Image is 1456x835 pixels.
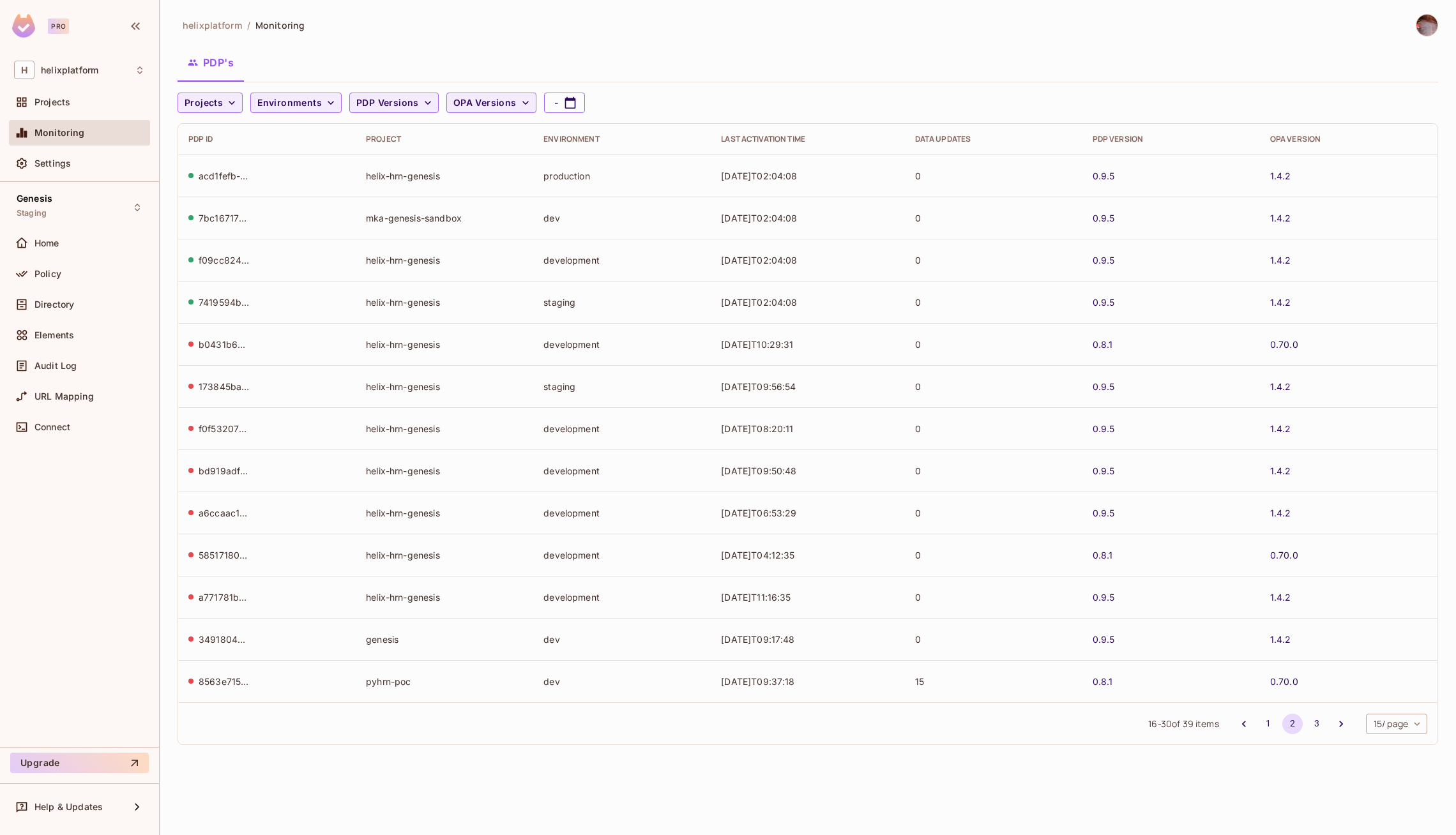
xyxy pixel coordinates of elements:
td: pyhrn-poc [356,660,533,702]
span: Directory [34,299,74,310]
td: 0 [905,534,1082,576]
span: URL Mapping [34,391,94,402]
td: 0 [905,281,1082,323]
div: Pro [48,19,69,34]
td: development [533,323,711,365]
td: development [533,407,711,449]
a: 0.9.5 [1093,212,1115,224]
span: Environments [257,95,322,111]
button: Go to page 3 [1307,714,1327,734]
td: helix-hrn-genesis [356,576,533,618]
td: [DATE]T09:50:48 [711,449,904,492]
td: development [533,534,711,576]
td: [DATE]T11:16:35 [711,576,904,618]
td: dev [533,618,711,660]
span: Elements [34,330,74,340]
td: [DATE]T09:17:48 [711,618,904,660]
td: 0 [905,365,1082,407]
td: 0 [905,492,1082,534]
button: page 2 [1282,714,1303,734]
a: 1.4.2 [1270,254,1291,266]
td: [DATE]T06:53:29 [711,492,904,534]
td: development [533,239,711,281]
a: 0.8.1 [1093,675,1113,688]
td: helix-hrn-genesis [356,281,533,323]
td: [DATE]T02:04:08 [711,154,904,197]
div: bd919adf-263c-4c94-8aea-cdcc401bf257 [199,465,250,477]
a: 0.70.0 [1270,338,1298,350]
a: 0.9.5 [1093,254,1115,266]
button: Go to previous page [1234,714,1254,734]
td: [DATE]T09:56:54 [711,365,904,407]
a: 1.4.2 [1270,465,1291,477]
td: genesis [356,618,533,660]
a: 0.70.0 [1270,549,1298,561]
div: 173845ba-87a8-4ee1-be85-763c65aa7d8f [199,380,250,393]
td: helix-hrn-genesis [356,449,533,492]
div: OPA Version [1270,134,1427,144]
div: b0431b64-a984-44bd-87fa-3d3f4172b764 [199,338,250,350]
a: 1.4.2 [1270,212,1291,224]
td: mka-genesis-sandbox [356,197,533,239]
a: 1.4.2 [1270,591,1291,603]
a: 0.8.1 [1093,549,1113,561]
td: [DATE]T10:29:31 [711,323,904,365]
a: 0.70.0 [1270,675,1298,688]
td: 0 [905,323,1082,365]
span: PDP Versions [356,95,419,111]
button: Projects [178,93,243,113]
td: helix-hrn-genesis [356,323,533,365]
a: 0.9.5 [1093,465,1115,477]
div: f0f53207-5e33-431f-acf6-92e0a567feab [199,423,250,435]
span: OPA Versions [453,95,517,111]
td: helix-hrn-genesis [356,154,533,197]
td: helix-hrn-genesis [356,365,533,407]
span: Monitoring [34,128,85,138]
button: PDP Versions [349,93,439,113]
a: 1.4.2 [1270,170,1291,182]
span: 16 - 30 of 39 items [1148,717,1218,731]
div: 58517180-e4e6-4308-b9af-561cea47cdbe [199,549,250,561]
div: 7419594b-8f8a-4586-8053-e246f37cd97f [199,296,250,308]
span: H [14,61,34,79]
td: 0 [905,239,1082,281]
div: 15 / page [1366,714,1427,734]
div: 34918040-696e-49a8-b41d-78766ae5100b [199,633,250,645]
td: helix-hrn-genesis [356,534,533,576]
a: 1.4.2 [1270,380,1291,393]
td: helix-hrn-genesis [356,407,533,449]
div: a771781b-3e4b-4dd4-b891-436bbb33eb79 [199,591,250,603]
button: Go to page 1 [1258,714,1278,734]
td: 0 [905,576,1082,618]
a: 1.4.2 [1270,633,1291,645]
td: development [533,492,711,534]
a: 0.9.5 [1093,380,1115,393]
span: Settings [34,158,71,169]
span: Staging [17,208,47,218]
div: a6ccaac1-25ba-44d8-847b-e26c50d8f88e [199,507,250,519]
td: 0 [905,407,1082,449]
span: Help & Updates [34,802,103,812]
td: helix-hrn-genesis [356,492,533,534]
span: Projects [185,95,223,111]
button: - [544,93,585,113]
td: [DATE]T02:04:08 [711,239,904,281]
span: Audit Log [34,361,77,371]
span: Connect [34,422,70,432]
td: development [533,576,711,618]
a: 0.9.5 [1093,591,1115,603]
td: 0 [905,197,1082,239]
img: David Earl [1416,15,1437,36]
div: Last Activation Time [721,134,894,144]
td: development [533,449,711,492]
td: staging [533,365,711,407]
span: Workspace: helixplatform [41,65,98,75]
span: the active workspace [183,19,242,31]
td: [DATE]T08:20:11 [711,407,904,449]
a: 0.9.5 [1093,296,1115,308]
div: PDP Version [1093,134,1250,144]
a: 0.8.1 [1093,338,1113,350]
td: [DATE]T04:12:35 [711,534,904,576]
td: production [533,154,711,197]
div: f09cc824-017d-42b6-86ef-528c5c968e5d [199,254,250,266]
